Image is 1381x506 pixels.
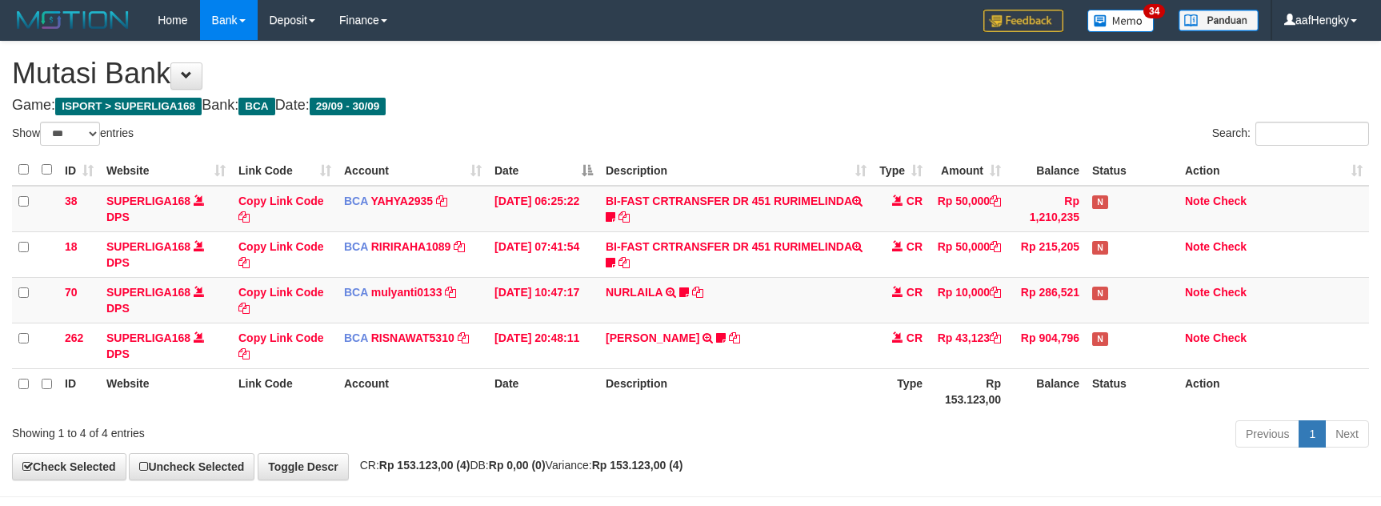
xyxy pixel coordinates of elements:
[1213,195,1247,207] a: Check
[488,186,599,232] td: [DATE] 06:25:22
[1143,4,1165,18] span: 34
[371,331,454,344] a: RISNAWAT5310
[65,286,78,299] span: 70
[929,186,1007,232] td: Rp 50,000
[12,8,134,32] img: MOTION_logo.png
[370,195,433,207] a: YAHYA2935
[338,155,488,186] th: Account: activate to sort column ascending
[599,186,873,232] td: BI-FAST CRTRANSFER DR 451 RURIMELINDA
[65,240,78,253] span: 18
[990,240,1001,253] a: Copy Rp 50,000 to clipboard
[129,453,254,480] a: Uncheck Selected
[618,256,630,269] a: Copy BI-FAST CRTRANSFER DR 451 RURIMELINDA to clipboard
[1179,368,1369,414] th: Action
[352,459,683,472] span: CR: DB: Variance:
[1007,155,1086,186] th: Balance
[379,459,470,472] strong: Rp 153.123,00 (4)
[692,286,703,299] a: Copy NURLAILA to clipboard
[238,331,324,360] a: Copy Link Code
[100,323,232,368] td: DPS
[106,286,190,299] a: SUPERLIGA168
[873,368,929,414] th: Type
[100,231,232,277] td: DPS
[907,195,923,207] span: CR
[12,98,1369,114] h4: Game: Bank: Date:
[100,186,232,232] td: DPS
[929,277,1007,323] td: Rp 10,000
[873,155,929,186] th: Type: activate to sort column ascending
[1007,231,1086,277] td: Rp 215,205
[729,331,740,344] a: Copy YOSI EFENDI to clipboard
[1007,186,1086,232] td: Rp 1,210,235
[1007,277,1086,323] td: Rp 286,521
[907,286,923,299] span: CR
[310,98,386,115] span: 29/09 - 30/09
[1255,122,1369,146] input: Search:
[606,286,662,299] a: NURLAILA
[599,368,873,414] th: Description
[1086,368,1179,414] th: Status
[606,331,699,344] a: [PERSON_NAME]
[599,155,873,186] th: Description: activate to sort column ascending
[1092,241,1108,255] span: Has Note
[1213,286,1247,299] a: Check
[1092,332,1108,346] span: Has Note
[1185,240,1210,253] a: Note
[618,211,630,223] a: Copy BI-FAST CRTRANSFER DR 451 RURIMELINDA to clipboard
[65,331,83,344] span: 262
[1213,240,1247,253] a: Check
[599,231,873,277] td: BI-FAST CRTRANSFER DR 451 RURIMELINDA
[232,155,338,186] th: Link Code: activate to sort column ascending
[344,331,368,344] span: BCA
[929,368,1007,414] th: Rp 153.123,00
[12,453,126,480] a: Check Selected
[1299,420,1326,448] a: 1
[454,240,465,253] a: Copy RIRIRAHA1089 to clipboard
[488,277,599,323] td: [DATE] 10:47:17
[371,286,442,299] a: mulyanti0133
[338,368,488,414] th: Account
[58,368,100,414] th: ID
[1007,368,1086,414] th: Balance
[106,331,190,344] a: SUPERLIGA168
[238,98,274,115] span: BCA
[929,155,1007,186] th: Amount: activate to sort column ascending
[1185,195,1210,207] a: Note
[100,155,232,186] th: Website: activate to sort column ascending
[990,286,1001,299] a: Copy Rp 10,000 to clipboard
[592,459,683,472] strong: Rp 153.123,00 (4)
[65,195,78,207] span: 38
[371,240,451,253] a: RIRIRAHA1089
[907,240,923,253] span: CR
[1086,155,1179,186] th: Status
[40,122,100,146] select: Showentries
[983,10,1063,32] img: Feedback.jpg
[1213,331,1247,344] a: Check
[488,155,599,186] th: Date: activate to sort column descending
[238,195,324,223] a: Copy Link Code
[1325,420,1369,448] a: Next
[445,286,456,299] a: Copy mulyanti0133 to clipboard
[106,195,190,207] a: SUPERLIGA168
[990,195,1001,207] a: Copy Rp 50,000 to clipboard
[1179,155,1369,186] th: Action: activate to sort column ascending
[1212,122,1369,146] label: Search:
[489,459,546,472] strong: Rp 0,00 (0)
[929,323,1007,368] td: Rp 43,123
[1235,420,1299,448] a: Previous
[488,323,599,368] td: [DATE] 20:48:11
[232,368,338,414] th: Link Code
[12,122,134,146] label: Show entries
[238,286,324,315] a: Copy Link Code
[488,231,599,277] td: [DATE] 07:41:54
[344,195,368,207] span: BCA
[58,155,100,186] th: ID: activate to sort column ascending
[929,231,1007,277] td: Rp 50,000
[488,368,599,414] th: Date
[100,277,232,323] td: DPS
[12,419,563,441] div: Showing 1 to 4 of 4 entries
[12,58,1369,90] h1: Mutasi Bank
[1092,195,1108,209] span: Has Note
[1092,287,1108,300] span: Has Note
[1087,10,1155,32] img: Button%20Memo.svg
